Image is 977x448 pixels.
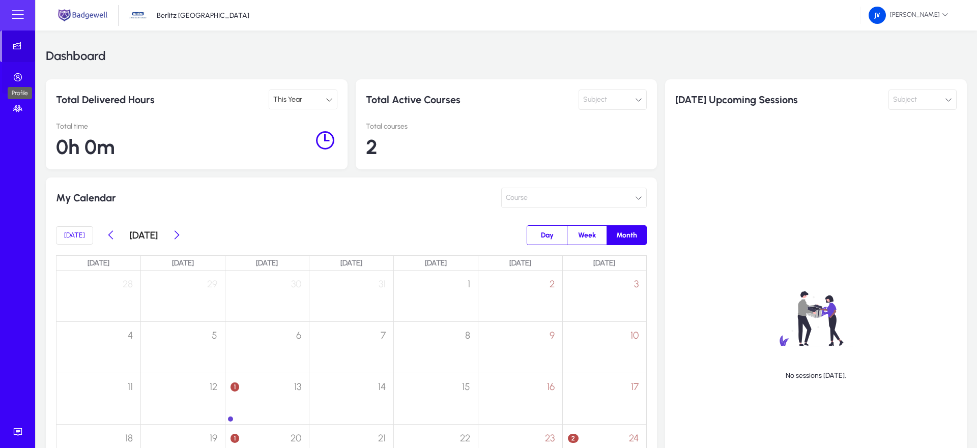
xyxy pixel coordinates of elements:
div: Profile [8,87,32,99]
span: [DATE] [64,231,85,240]
span: 4 [128,330,133,341]
div: Monday August 11 [56,373,140,424]
button: Day [527,226,567,245]
span: 14 [378,381,386,393]
div: Saturday August 16 [478,373,562,424]
div: Tuesday July 29 [141,271,225,321]
span: 23 [545,432,555,444]
div: [DATE] [478,255,563,270]
p: My Calendar [56,188,348,208]
span: Month [610,226,643,245]
div: Sunday August 3 [563,271,647,321]
span: 30 [291,278,301,290]
span: 19 [210,432,217,444]
span: Day [535,226,560,245]
div: [DATE] [563,255,647,270]
p: Total Delivered Hours [56,89,192,109]
span: 28 [123,278,133,290]
img: 34.jpg [128,6,148,25]
p: Total time [56,122,313,131]
span: 7 [381,330,386,341]
span: 12 [210,381,217,393]
div: Wednesday August 6 [225,322,309,373]
span: 18 [125,432,133,444]
div: Tuesday August 12 [141,373,225,424]
div: Saturday August 9 [478,322,562,373]
span: 17 [631,381,639,393]
div: Friday August 8 [394,322,478,373]
div: Tuesday August 5 [141,322,225,373]
div: Monday July 28 [56,271,140,321]
span: 1 [468,278,470,290]
div: Sunday August 17 [563,373,647,424]
span: This Year [273,95,302,104]
span: 31 [379,278,386,290]
span: Subject [893,89,917,110]
span: 1 [231,382,239,392]
div: Sunday August 10 [563,322,647,373]
div: Friday August 15 [394,373,478,424]
div: [DATE] [309,255,394,270]
img: 167.png [869,7,886,24]
span: 16 [547,381,555,393]
span: 10 [630,330,639,341]
span: 29 [207,278,217,290]
span: 20 [291,432,301,444]
div: [DATE] [225,255,310,270]
span: 2 [568,434,579,443]
h3: Dashboard [46,50,106,62]
img: main.png [56,8,109,22]
p: Berlitz [GEOGRAPHIC_DATA] [157,11,249,20]
div: [DATE] [394,255,478,270]
span: 11 [128,381,133,393]
span: 9 [550,330,555,341]
button: Month [607,226,646,245]
div: [DATE] [56,255,141,270]
span: 0h 0m [56,135,115,159]
p: Total courses [366,122,647,131]
div: Wednesday August 13, One event, click to expand [225,373,309,413]
p: Total Active Courses [366,89,502,110]
span: Course [506,188,528,208]
div: Thursday August 7 [309,322,393,373]
span: Subject [583,89,607,110]
span: 13 [294,381,301,393]
div: [DATE] [141,255,225,270]
button: Week [567,226,607,245]
span: [PERSON_NAME] [869,7,949,24]
span: Week [572,226,602,245]
span: 15 [462,381,470,393]
span: 3 [634,278,639,290]
div: Friday August 1 [394,271,478,321]
div: Thursday July 31 [309,271,393,321]
div: Monday August 4 [56,322,140,373]
span: 5 [212,330,217,341]
div: Thursday August 14 [309,373,393,424]
p: No sessions [DATE]. [786,371,846,380]
h3: [DATE] [130,229,158,241]
span: 2 [366,135,378,159]
span: 6 [296,330,301,341]
span: 22 [460,432,470,444]
img: no-data.svg [749,274,884,363]
span: 2 [550,278,555,290]
div: Wednesday July 30 [225,271,309,321]
span: 1 [231,434,239,443]
span: 21 [378,432,386,444]
div: Saturday August 2 [478,271,562,321]
span: 8 [465,330,470,341]
button: [PERSON_NAME] [860,6,957,24]
p: [DATE] Upcoming Sessions [675,89,812,110]
span: 24 [629,432,639,444]
button: [DATE] [56,226,93,245]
